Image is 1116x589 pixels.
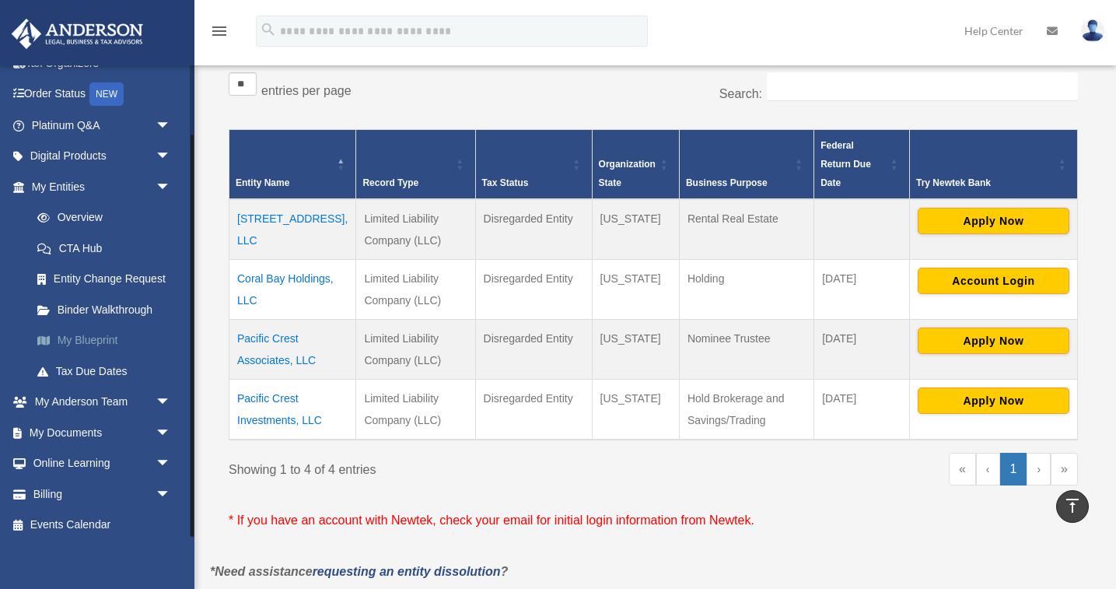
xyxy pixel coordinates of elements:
[1027,453,1051,486] a: Next
[22,202,187,233] a: Overview
[229,199,356,260] td: [STREET_ADDRESS], LLC
[156,479,187,510] span: arrow_drop_down
[482,177,529,188] span: Tax Status
[156,448,187,480] span: arrow_drop_down
[1000,453,1027,486] a: 1
[11,141,194,172] a: Digital Productsarrow_drop_down
[229,320,356,380] td: Pacific Crest Associates, LLC
[475,130,592,200] th: Tax Status: Activate to sort
[11,171,194,202] a: My Entitiesarrow_drop_down
[949,453,976,486] a: First
[22,233,194,264] a: CTA Hub
[11,387,194,418] a: My Anderson Teamarrow_drop_down
[210,27,229,40] a: menu
[719,87,762,100] label: Search:
[592,380,679,440] td: [US_STATE]
[1051,453,1078,486] a: Last
[22,264,194,295] a: Entity Change Request
[156,171,187,203] span: arrow_drop_down
[679,130,813,200] th: Business Purpose: Activate to sort
[592,130,679,200] th: Organization State: Activate to sort
[916,174,1054,192] div: Try Newtek Bank
[909,130,1077,200] th: Try Newtek Bank : Activate to sort
[1056,490,1089,523] a: vertical_align_top
[11,79,194,110] a: Order StatusNEW
[89,82,124,106] div: NEW
[679,199,813,260] td: Rental Real Estate
[918,328,1069,354] button: Apply Now
[686,177,768,188] span: Business Purpose
[1063,496,1082,515] i: vertical_align_top
[260,21,277,38] i: search
[11,448,194,479] a: Online Learningarrow_drop_down
[814,260,910,320] td: [DATE]
[356,320,475,380] td: Limited Liability Company (LLC)
[475,380,592,440] td: Disregarded Entity
[313,565,501,578] a: requesting an entity dissolution
[362,177,418,188] span: Record Type
[976,453,1000,486] a: Previous
[356,260,475,320] td: Limited Liability Company (LLC)
[7,19,148,49] img: Anderson Advisors Platinum Portal
[229,453,642,481] div: Showing 1 to 4 of 4 entries
[22,356,194,387] a: Tax Due Dates
[918,268,1069,294] button: Account Login
[261,84,352,97] label: entries per page
[11,417,194,448] a: My Documentsarrow_drop_down
[11,510,194,541] a: Events Calendar
[592,260,679,320] td: [US_STATE]
[210,565,508,578] em: *Need assistance ?
[229,260,356,320] td: Coral Bay Holdings, LLC
[475,260,592,320] td: Disregarded Entity
[236,177,289,188] span: Entity Name
[820,140,871,188] span: Federal Return Due Date
[356,380,475,440] td: Limited Liability Company (LLC)
[229,130,356,200] th: Entity Name: Activate to invert sorting
[156,417,187,449] span: arrow_drop_down
[11,479,194,510] a: Billingarrow_drop_down
[475,199,592,260] td: Disregarded Entity
[679,320,813,380] td: Nominee Trustee
[22,325,194,356] a: My Blueprint
[679,380,813,440] td: Hold Brokerage and Savings/Trading
[814,130,910,200] th: Federal Return Due Date: Activate to sort
[356,130,475,200] th: Record Type: Activate to sort
[814,320,910,380] td: [DATE]
[11,110,194,141] a: Platinum Q&Aarrow_drop_down
[814,380,910,440] td: [DATE]
[210,22,229,40] i: menu
[599,159,656,188] span: Organization State
[475,320,592,380] td: Disregarded Entity
[1081,19,1104,42] img: User Pic
[356,199,475,260] td: Limited Liability Company (LLC)
[592,199,679,260] td: [US_STATE]
[229,510,1078,531] p: * If you have an account with Newtek, check your email for initial login information from Newtek.
[229,380,356,440] td: Pacific Crest Investments, LLC
[156,387,187,419] span: arrow_drop_down
[156,141,187,173] span: arrow_drop_down
[679,260,813,320] td: Holding
[22,294,194,325] a: Binder Walkthrough
[918,387,1069,414] button: Apply Now
[918,274,1069,286] a: Account Login
[592,320,679,380] td: [US_STATE]
[918,208,1069,234] button: Apply Now
[156,110,187,142] span: arrow_drop_down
